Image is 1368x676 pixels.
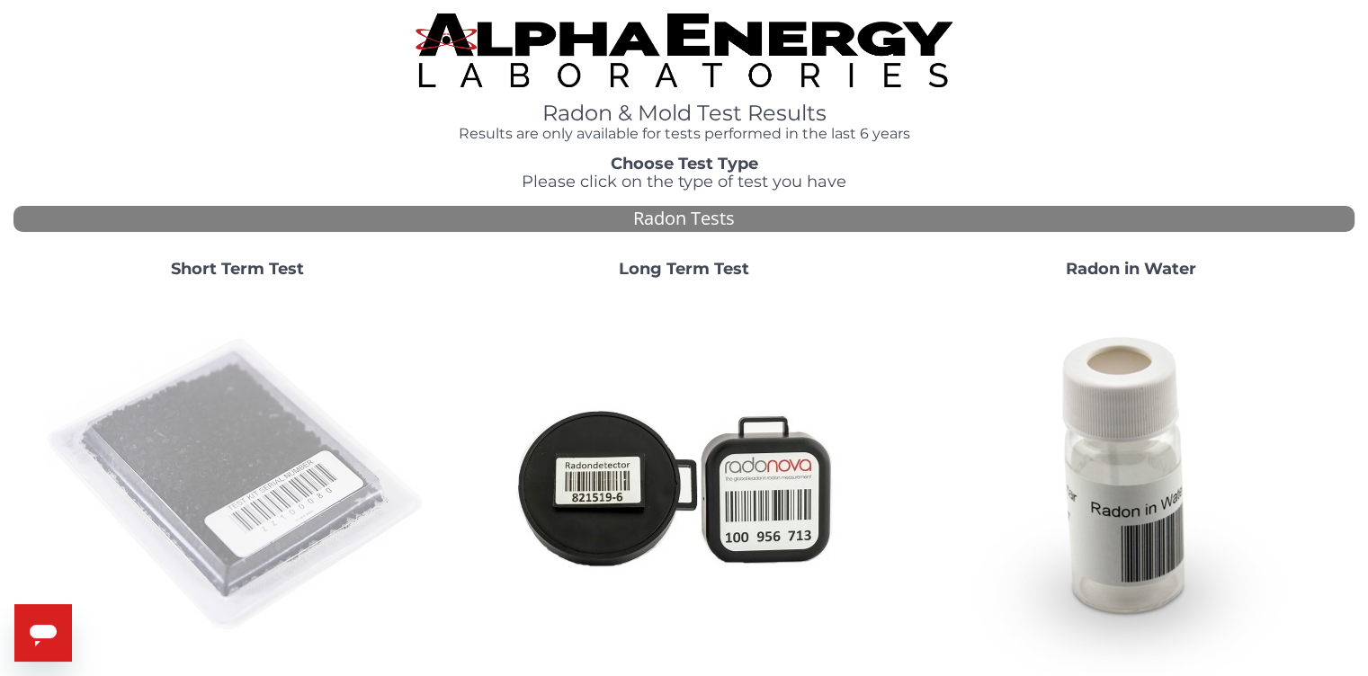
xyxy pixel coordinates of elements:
strong: Short Term Test [171,259,304,279]
h1: Radon & Mold Test Results [416,102,952,125]
h4: Results are only available for tests performed in the last 6 years [416,126,952,142]
div: Radon Tests [13,206,1355,232]
img: TightCrop.jpg [416,13,952,87]
strong: Long Term Test [619,259,749,279]
strong: Radon in Water [1066,259,1196,279]
iframe: Button to launch messaging window [14,604,72,662]
strong: Choose Test Type [611,154,758,173]
span: Please click on the type of test you have [522,172,846,191]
